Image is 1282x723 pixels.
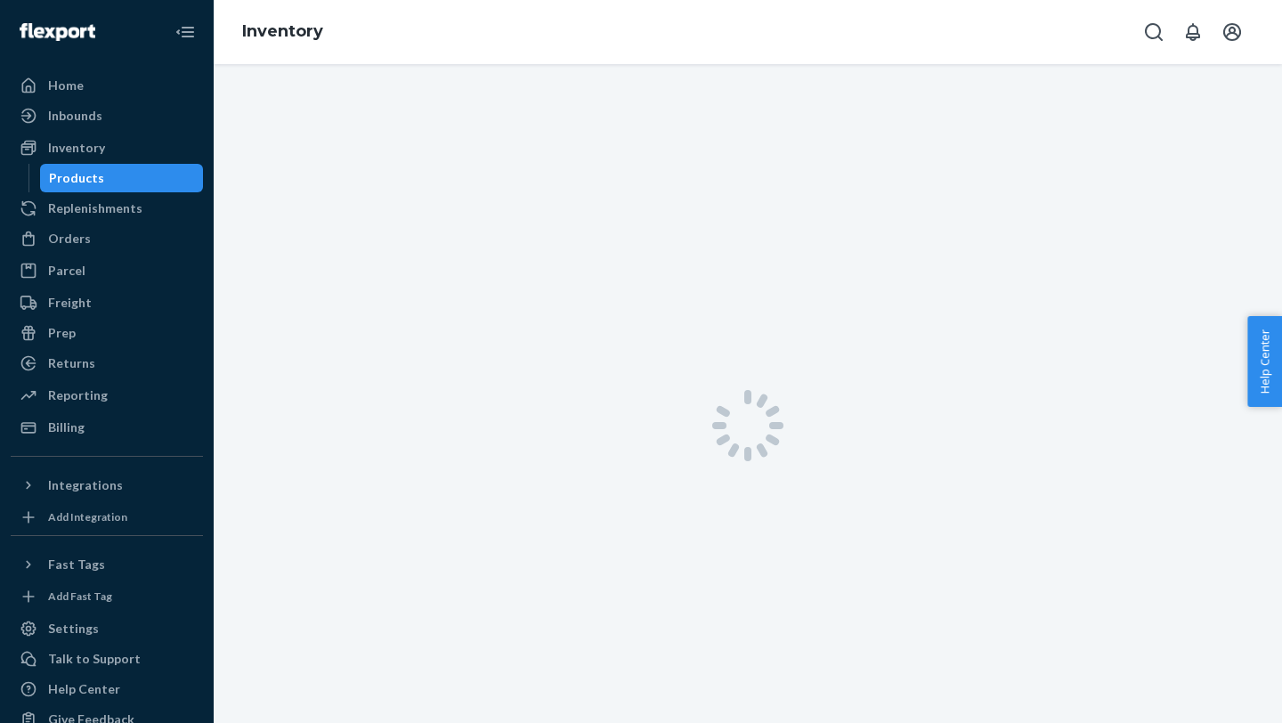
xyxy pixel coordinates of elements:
button: Close Navigation [167,14,203,50]
div: Talk to Support [48,650,141,668]
img: Flexport logo [20,23,95,41]
div: Billing [48,418,85,436]
a: Help Center [11,675,203,703]
a: Inventory [11,134,203,162]
div: Inventory [48,139,105,157]
div: Prep [48,324,76,342]
div: Reporting [48,386,108,404]
div: Fast Tags [48,556,105,573]
div: Replenishments [48,199,142,217]
a: Home [11,71,203,100]
a: Reporting [11,381,203,410]
a: Add Fast Tag [11,586,203,607]
div: Parcel [48,262,85,280]
div: Add Integration [48,509,127,524]
div: Settings [48,620,99,638]
div: Orders [48,230,91,248]
a: Parcel [11,256,203,285]
a: Products [40,164,204,192]
div: Help Center [48,680,120,698]
div: Inbounds [48,107,102,125]
a: Returns [11,349,203,378]
div: Integrations [48,476,123,494]
div: Home [48,77,84,94]
a: Freight [11,288,203,317]
a: Orders [11,224,203,253]
div: Products [49,169,104,187]
div: Add Fast Tag [48,589,112,604]
div: Freight [48,294,92,312]
a: Replenishments [11,194,203,223]
a: Inbounds [11,102,203,130]
div: Returns [48,354,95,372]
a: Prep [11,319,203,347]
button: Open account menu [1214,14,1250,50]
a: Add Integration [11,507,203,528]
a: Settings [11,614,203,643]
a: Inventory [242,21,323,41]
button: Fast Tags [11,550,203,579]
button: Help Center [1247,316,1282,407]
button: Integrations [11,471,203,500]
a: Billing [11,413,203,442]
button: Talk to Support [11,645,203,673]
button: Open notifications [1175,14,1211,50]
ol: breadcrumbs [228,6,337,58]
button: Open Search Box [1136,14,1172,50]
